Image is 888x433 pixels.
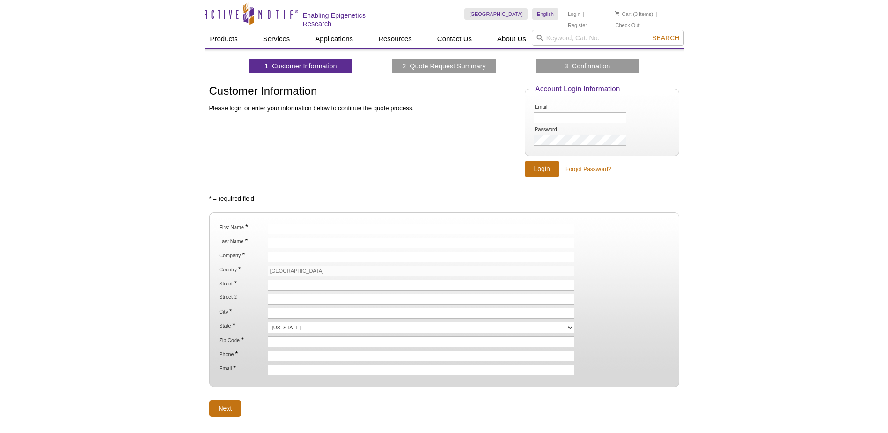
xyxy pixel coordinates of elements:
[373,30,418,48] a: Resources
[218,351,266,358] label: Phone
[218,294,266,300] label: Street 2
[218,224,266,231] label: First Name
[652,34,679,42] span: Search
[218,322,266,329] label: State
[532,30,684,46] input: Keyword, Cat. No.
[583,8,584,20] li: |
[209,194,679,203] p: * = required field
[565,62,610,70] a: 3 Confirmation
[218,266,266,273] label: Country
[218,336,266,343] label: Zip Code
[525,161,559,177] input: Login
[615,8,653,20] li: (3 items)
[615,11,631,17] a: Cart
[209,85,515,98] h1: Customer Information
[218,238,266,245] label: Last Name
[532,8,558,20] a: English
[615,11,619,16] img: Your Cart
[402,62,485,70] a: 2 Quote Request Summary
[257,30,296,48] a: Services
[209,400,242,417] input: Next
[565,165,611,173] a: Forgot Password?
[534,127,581,133] label: Password
[205,30,243,48] a: Products
[264,62,337,70] a: 1 Customer Information
[656,8,657,20] li: |
[432,30,477,48] a: Contact Us
[303,11,396,28] h2: Enabling Epigenetics Research
[218,365,266,372] label: Email
[568,22,587,29] a: Register
[533,85,622,93] legend: Account Login Information
[464,8,528,20] a: [GEOGRAPHIC_DATA]
[218,280,266,287] label: Street
[568,11,580,17] a: Login
[649,34,682,42] button: Search
[534,104,581,110] label: Email
[309,30,359,48] a: Applications
[209,104,515,112] p: Please login or enter your information below to continue the quote process.
[218,252,266,259] label: Company
[492,30,532,48] a: About Us
[218,308,266,315] label: City
[615,22,639,29] a: Check Out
